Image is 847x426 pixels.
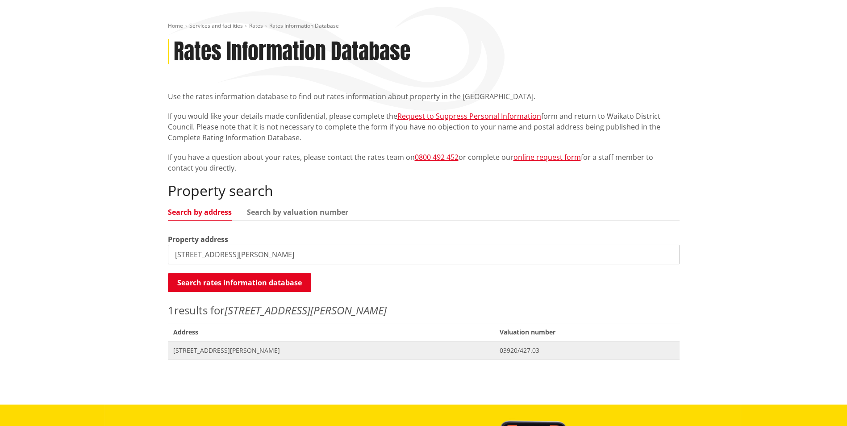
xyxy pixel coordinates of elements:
h1: Rates Information Database [174,39,410,65]
a: Search by valuation number [247,209,348,216]
a: [STREET_ADDRESS][PERSON_NAME] 03920/427.03 [168,341,680,359]
p: If you would like your details made confidential, please complete the form and return to Waikato ... [168,111,680,143]
p: results for [168,302,680,318]
span: Address [168,323,495,341]
p: Use the rates information database to find out rates information about property in the [GEOGRAPHI... [168,91,680,102]
button: Search rates information database [168,273,311,292]
nav: breadcrumb [168,22,680,30]
span: [STREET_ADDRESS][PERSON_NAME] [173,346,489,355]
a: Search by address [168,209,232,216]
a: Services and facilities [189,22,243,29]
a: Request to Suppress Personal Information [397,111,541,121]
em: [STREET_ADDRESS][PERSON_NAME] [225,303,387,317]
a: online request form [513,152,581,162]
span: 1 [168,303,174,317]
input: e.g. Duke Street NGARUAWAHIA [168,245,680,264]
a: 0800 492 452 [415,152,459,162]
a: Rates [249,22,263,29]
a: Home [168,22,183,29]
span: 03920/427.03 [500,346,674,355]
p: If you have a question about your rates, please contact the rates team on or complete our for a s... [168,152,680,173]
span: Rates Information Database [269,22,339,29]
h2: Property search [168,182,680,199]
span: Valuation number [494,323,679,341]
label: Property address [168,234,228,245]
